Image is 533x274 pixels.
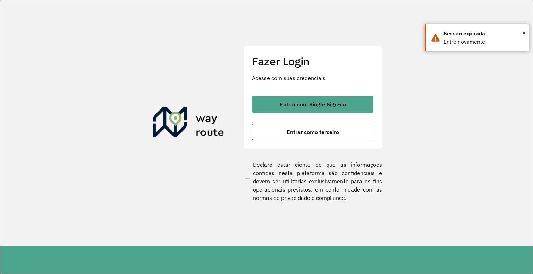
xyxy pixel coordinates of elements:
button: Close [522,27,526,38]
span: Entrar com Single Sign-on [280,101,346,107]
button: button [252,96,373,113]
h2: Fazer Login [252,55,373,68]
div: Entre novamente [443,38,524,46]
p: Acesse com suas credenciais [252,74,373,82]
span: Entrar como terceiro [287,129,339,135]
button: button [252,124,373,140]
div: Sessão expirada [443,29,524,38]
img: Roteirizador AmbevTech [153,107,224,140]
span: × [522,27,526,38]
label: Declaro estar ciente de que as informações contidas nesta plataforma são confidenciais e devem se... [243,160,382,202]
